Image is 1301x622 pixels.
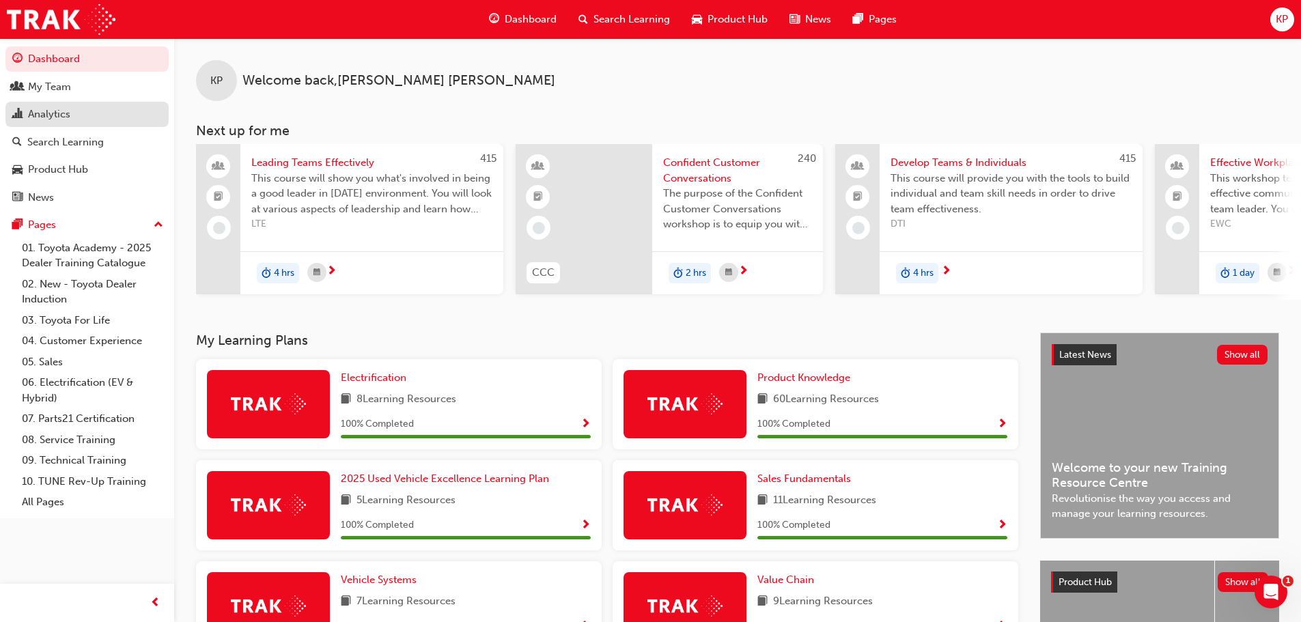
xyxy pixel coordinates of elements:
[12,192,23,204] span: news-icon
[341,416,414,432] span: 100 % Completed
[757,492,768,509] span: book-icon
[16,238,169,274] a: 01. Toyota Academy - 2025 Dealer Training Catalogue
[580,416,591,433] button: Show Progress
[1173,188,1182,206] span: booktick-icon
[1119,152,1136,165] span: 415
[997,517,1007,534] button: Show Progress
[1040,333,1279,539] a: Latest NewsShow allWelcome to your new Training Resource CentreRevolutionise the way you access a...
[150,595,160,612] span: prev-icon
[532,265,555,281] span: CCC
[835,144,1143,294] a: 415Develop Teams & IndividualsThis course will provide you with the tools to build individual and...
[997,520,1007,532] span: Show Progress
[647,393,723,414] img: Trak
[341,371,406,384] span: Electrification
[5,157,169,182] a: Product Hub
[757,572,820,588] a: Value Chain
[1283,576,1293,586] span: 1
[663,155,812,186] span: Confident Customer Conversations
[1059,576,1112,588] span: Product Hub
[341,492,351,509] span: book-icon
[196,144,503,294] a: 415Leading Teams EffectivelyThis course will show you what's involved in being a good leader in [...
[242,73,555,89] span: Welcome back , [PERSON_NAME] [PERSON_NAME]
[853,188,863,206] span: booktick-icon
[196,333,1018,348] h3: My Learning Plans
[505,12,557,27] span: Dashboard
[5,185,169,210] a: News
[852,222,865,234] span: learningRecordVerb_NONE-icon
[12,81,23,94] span: people-icon
[708,12,768,27] span: Product Hub
[1274,264,1281,281] span: calendar-icon
[1287,266,1297,278] span: next-icon
[798,152,816,165] span: 240
[341,518,414,533] span: 100 % Completed
[757,370,856,386] a: Product Knowledge
[341,574,417,586] span: Vehicle Systems
[1255,576,1287,608] iframe: Intercom live chat
[578,11,588,28] span: search-icon
[210,73,223,89] span: KP
[16,310,169,331] a: 03. Toyota For Life
[28,107,70,122] div: Analytics
[341,472,549,485] span: 2025 Used Vehicle Excellence Learning Plan
[580,517,591,534] button: Show Progress
[853,158,863,175] span: people-icon
[274,266,294,281] span: 4 hrs
[251,155,492,171] span: Leading Teams Effectively
[725,264,732,281] span: calendar-icon
[901,264,910,282] span: duration-icon
[5,130,169,155] a: Search Learning
[214,158,223,175] span: people-icon
[12,137,22,149] span: search-icon
[773,391,879,408] span: 60 Learning Resources
[5,102,169,127] a: Analytics
[692,11,702,28] span: car-icon
[757,371,850,384] span: Product Knowledge
[1172,222,1184,234] span: learningRecordVerb_NONE-icon
[757,472,851,485] span: Sales Fundamentals
[154,216,163,234] span: up-icon
[5,46,169,72] a: Dashboard
[580,520,591,532] span: Show Progress
[262,264,271,282] span: duration-icon
[16,372,169,408] a: 06. Electrification (EV & Hybrid)
[681,5,779,33] a: car-iconProduct Hub
[489,11,499,28] span: guage-icon
[757,416,830,432] span: 100 % Completed
[341,370,412,386] a: Electrification
[789,11,800,28] span: news-icon
[16,471,169,492] a: 10. TUNE Rev-Up Training
[16,274,169,310] a: 02. New - Toyota Dealer Induction
[16,429,169,451] a: 08. Service Training
[580,419,591,431] span: Show Progress
[231,393,306,414] img: Trak
[593,12,670,27] span: Search Learning
[913,266,934,281] span: 4 hrs
[1052,491,1268,522] span: Revolutionise the way you access and manage your learning resources.
[12,109,23,121] span: chart-icon
[12,219,23,231] span: pages-icon
[533,188,543,206] span: booktick-icon
[1218,572,1269,592] button: Show all
[997,416,1007,433] button: Show Progress
[251,216,492,232] span: LTE
[1233,266,1255,281] span: 1 day
[773,593,873,610] span: 9 Learning Resources
[673,264,683,282] span: duration-icon
[568,5,681,33] a: search-iconSearch Learning
[757,518,830,533] span: 100 % Completed
[28,162,88,178] div: Product Hub
[757,593,768,610] span: book-icon
[480,152,496,165] span: 415
[891,216,1132,232] span: DTI
[1051,571,1268,593] a: Product HubShow all
[997,419,1007,431] span: Show Progress
[478,5,568,33] a: guage-iconDashboard
[16,352,169,373] a: 05. Sales
[805,12,831,27] span: News
[941,266,951,278] span: next-icon
[1270,8,1294,31] button: KP
[516,144,823,294] a: 240CCCConfident Customer ConversationsThe purpose of the Confident Customer Conversations worksho...
[16,408,169,429] a: 07. Parts21 Certification
[891,171,1132,217] span: This course will provide you with the tools to build individual and team skill needs in order to ...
